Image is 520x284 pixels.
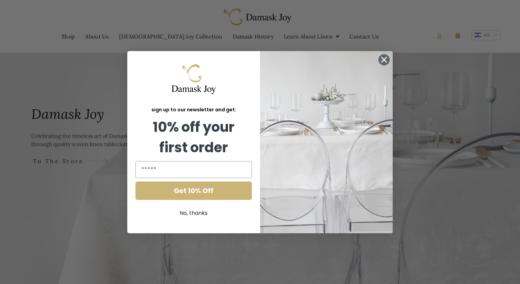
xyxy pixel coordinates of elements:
span: 10% off your [153,117,234,137]
img: 64aa21c3-71a2-41d6-a6cd-849b875fa15f.jpeg [260,51,393,233]
button: Get 10% Off [135,182,252,200]
span: sign up to our newsletter and get: [151,106,236,113]
button: No, thanks [135,207,252,220]
span: first order [159,138,228,157]
input: Email [135,161,252,178]
button: Close dialog [378,54,390,66]
img: 7e271293-9ca4-4d99-a8e3-618dd999c0b3.png [172,64,216,94]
